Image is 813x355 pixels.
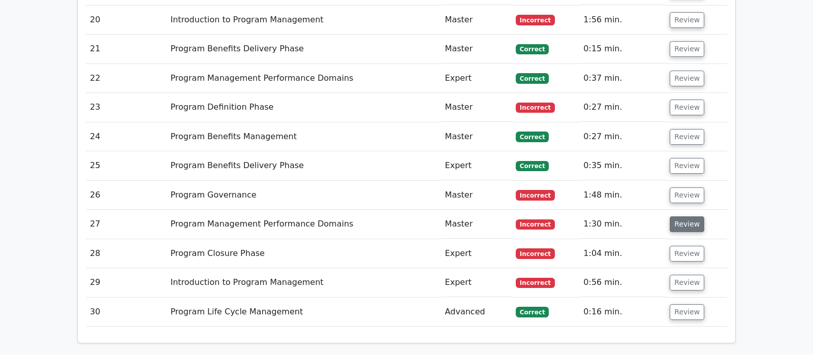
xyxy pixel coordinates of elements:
[441,268,512,297] td: Expert
[579,151,666,180] td: 0:35 min.
[86,122,166,151] td: 24
[86,298,166,327] td: 30
[166,122,441,151] td: Program Benefits Management
[516,278,555,288] span: Incorrect
[670,100,704,115] button: Review
[86,210,166,239] td: 27
[86,64,166,93] td: 22
[579,35,666,63] td: 0:15 min.
[670,12,704,28] button: Review
[166,35,441,63] td: Program Benefits Delivery Phase
[166,181,441,210] td: Program Governance
[579,298,666,327] td: 0:16 min.
[670,71,704,86] button: Review
[86,35,166,63] td: 21
[166,151,441,180] td: Program Benefits Delivery Phase
[670,41,704,57] button: Review
[579,122,666,151] td: 0:27 min.
[166,93,441,122] td: Program Definition Phase
[516,15,555,25] span: Incorrect
[166,64,441,93] td: Program Management Performance Domains
[516,132,549,142] span: Correct
[441,298,512,327] td: Advanced
[166,6,441,35] td: Introduction to Program Management
[166,298,441,327] td: Program Life Cycle Management
[166,239,441,268] td: Program Closure Phase
[441,6,512,35] td: Master
[516,103,555,113] span: Incorrect
[441,122,512,151] td: Master
[579,181,666,210] td: 1:48 min.
[579,64,666,93] td: 0:37 min.
[579,6,666,35] td: 1:56 min.
[86,6,166,35] td: 20
[441,35,512,63] td: Master
[166,268,441,297] td: Introduction to Program Management
[441,210,512,239] td: Master
[516,161,549,171] span: Correct
[516,307,549,317] span: Correct
[579,93,666,122] td: 0:27 min.
[86,151,166,180] td: 25
[441,181,512,210] td: Master
[579,210,666,239] td: 1:30 min.
[86,181,166,210] td: 26
[579,268,666,297] td: 0:56 min.
[670,216,704,232] button: Review
[86,268,166,297] td: 29
[86,93,166,122] td: 23
[516,248,555,259] span: Incorrect
[579,239,666,268] td: 1:04 min.
[441,93,512,122] td: Master
[166,210,441,239] td: Program Management Performance Domains
[516,44,549,54] span: Correct
[86,239,166,268] td: 28
[670,304,704,320] button: Review
[516,219,555,230] span: Incorrect
[670,275,704,291] button: Review
[670,158,704,174] button: Review
[516,73,549,83] span: Correct
[441,64,512,93] td: Expert
[670,246,704,262] button: Review
[516,190,555,200] span: Incorrect
[670,129,704,145] button: Review
[441,239,512,268] td: Expert
[670,187,704,203] button: Review
[441,151,512,180] td: Expert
